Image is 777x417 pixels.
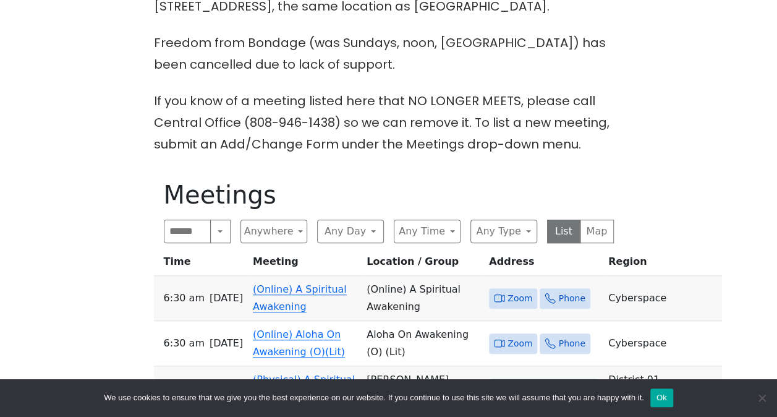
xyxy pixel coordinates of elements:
td: District 01 - [GEOGRAPHIC_DATA] [603,366,722,411]
span: Phone [558,291,585,306]
input: Search [164,220,211,243]
button: List [547,220,581,243]
a: (Online) A Spiritual Awakening [253,283,347,312]
span: No [755,392,768,404]
span: Phone [558,336,585,351]
td: Cyberspace [603,321,722,366]
span: [DATE] [210,335,243,352]
a: (Online) Aloha On Awakening (O)(Lit) [253,329,345,358]
a: (Physical) A Spiritual Awakening [253,374,355,403]
td: (Online) A Spiritual Awakening [362,276,484,321]
th: Address [484,253,603,276]
button: Any Day [317,220,384,243]
span: Zoom [507,336,532,351]
h1: Meetings [164,180,614,210]
button: Anywhere [240,220,307,243]
th: Location / Group [362,253,484,276]
span: We use cookies to ensure that we give you the best experience on our website. If you continue to ... [104,392,643,404]
button: Any Type [470,220,537,243]
button: Ok [650,389,673,407]
button: Map [580,220,614,243]
p: If you know of a meeting listed here that NO LONGER MEETS, please call Central Office (808-946-14... [154,90,624,155]
th: Time [154,253,248,276]
span: 6:30 AM [164,335,205,352]
span: 6:30 AM [164,290,205,307]
td: Cyberspace [603,276,722,321]
td: Aloha On Awakening (O) (Lit) [362,321,484,366]
td: [PERSON_NAME][DEMOGRAPHIC_DATA] [362,366,484,411]
span: [DATE] [210,290,243,307]
button: Search [210,220,230,243]
p: Freedom from Bondage (was Sundays, noon, [GEOGRAPHIC_DATA]) has been cancelled due to lack of sup... [154,32,624,75]
span: Zoom [507,291,532,306]
th: Region [603,253,722,276]
th: Meeting [248,253,362,276]
button: Any Time [394,220,461,243]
